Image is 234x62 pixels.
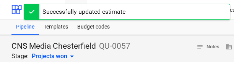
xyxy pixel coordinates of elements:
iframe: Chat Widget [196,25,234,62]
span: arrow_drop_down [67,52,76,61]
a: Pipeline [11,19,39,35]
div: Projects won [32,52,76,61]
button: Notes [193,41,223,53]
p: QU-0057 [99,41,130,52]
p: CNS Media Chesterfield [11,41,96,52]
a: Budget codes [73,19,114,35]
div: Successfully updated estimate [42,7,125,16]
p: Stage: [11,52,29,61]
a: Templates [39,19,73,35]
